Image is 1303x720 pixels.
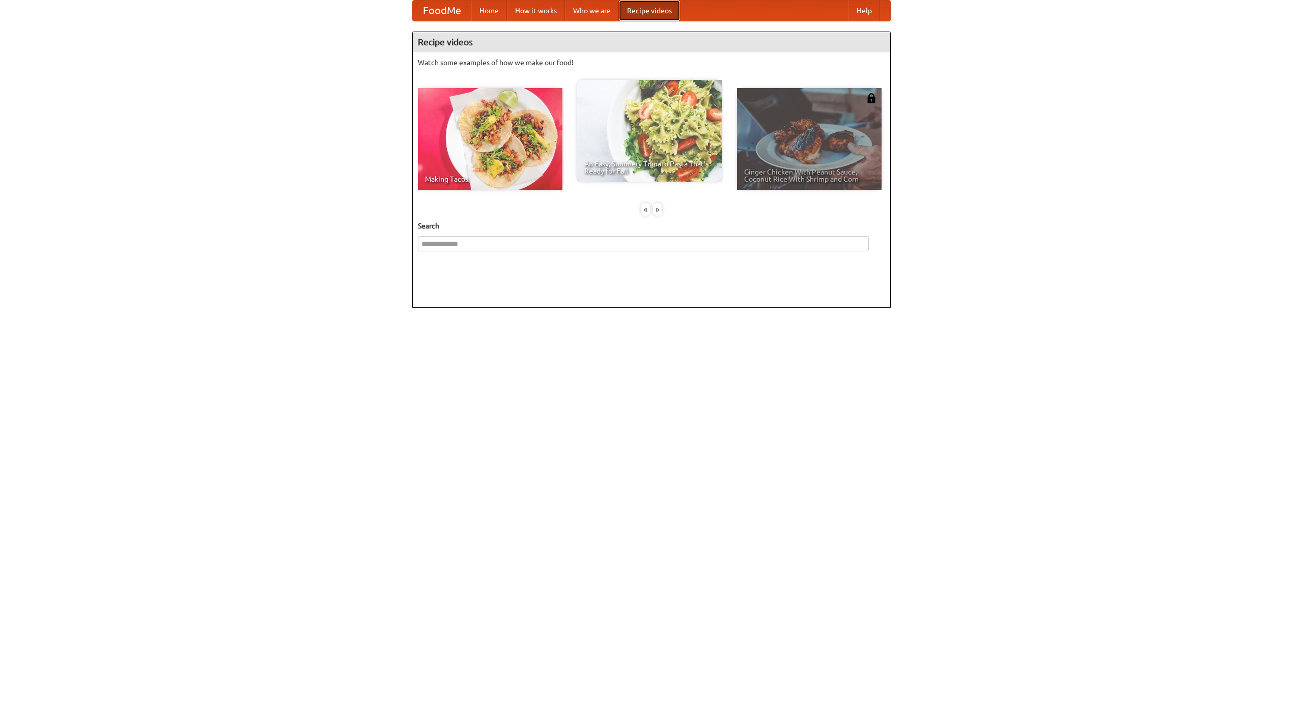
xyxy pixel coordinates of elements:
span: Making Tacos [425,176,555,183]
a: An Easy, Summery Tomato Pasta That's Ready for Fall [577,80,722,182]
img: 483408.png [866,93,876,103]
h5: Search [418,221,885,231]
a: How it works [507,1,565,21]
a: Who we are [565,1,619,21]
a: Making Tacos [418,88,562,190]
a: Recipe videos [619,1,680,21]
a: Help [848,1,880,21]
a: FoodMe [413,1,471,21]
span: An Easy, Summery Tomato Pasta That's Ready for Fall [584,160,715,175]
h4: Recipe videos [413,32,890,52]
a: Home [471,1,507,21]
div: » [653,203,662,216]
p: Watch some examples of how we make our food! [418,57,885,68]
div: « [641,203,650,216]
